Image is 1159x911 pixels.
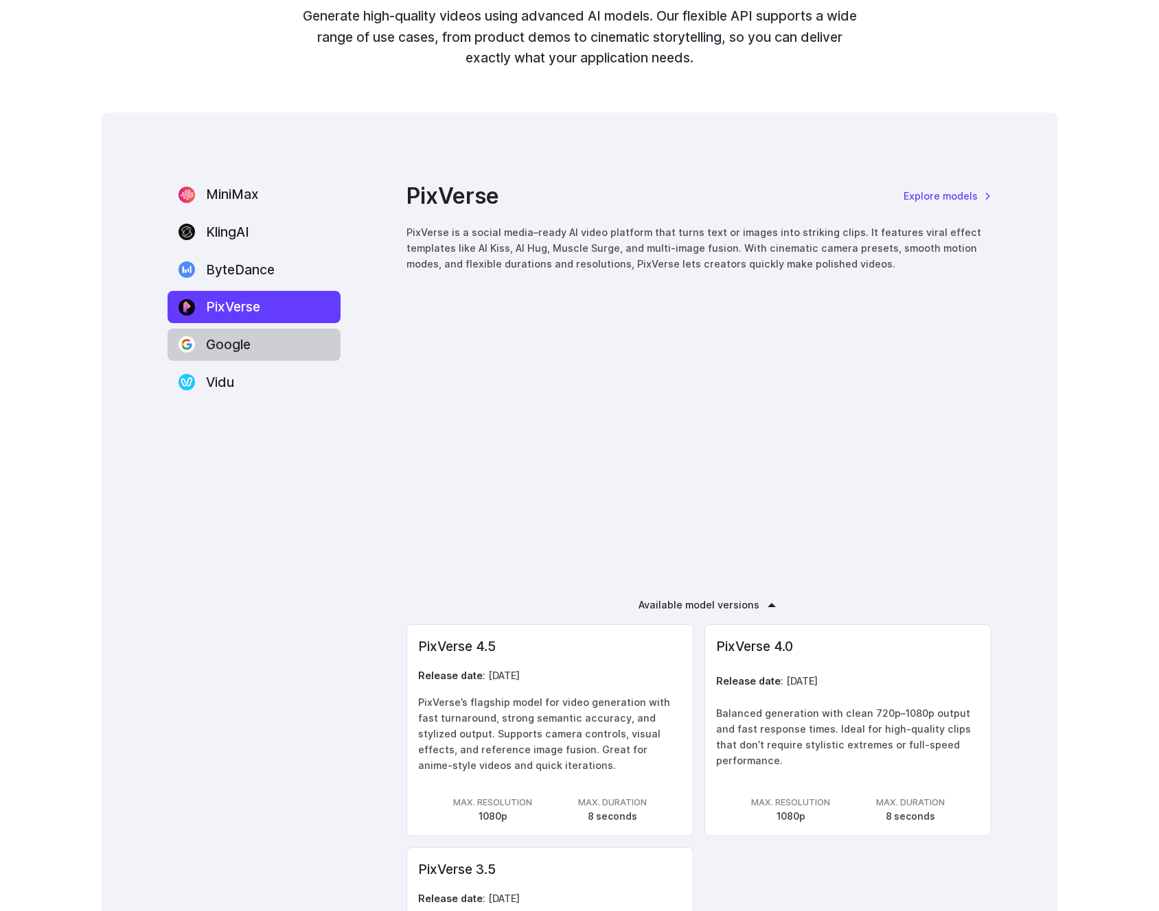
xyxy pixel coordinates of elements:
h4: PixVerse 4.5 [418,636,682,657]
p: PixVerse’s flagship model for video generation with fast turnaround, strong semantic accuracy, an... [418,694,682,773]
span: 1080p [479,809,507,825]
p: Generate high-quality videos using advanced AI models. Our flexible API supports a wide range of ... [294,5,865,69]
p: PixVerse is a social media–ready AI video platform that turns text or images into striking clips.... [406,224,991,272]
strong: Release date [418,670,483,681]
h3: PixVerse [406,178,499,213]
label: Vidu [168,366,341,399]
a: Explore models [904,188,991,204]
span: Max. resolution [453,796,532,809]
label: PixVerse [168,291,341,323]
summary: Available model versions [639,597,759,613]
label: MiniMax [168,178,341,211]
span: 8 seconds [886,809,935,825]
p: : [DATE] [716,673,980,689]
p: : [DATE] [418,667,682,683]
p: : [DATE] [418,890,682,906]
span: Max. duration [876,796,945,809]
h4: PixVerse 3.5 [418,859,682,880]
label: Google [168,329,341,361]
span: Max. duration [578,796,647,809]
label: KlingAI [168,216,341,248]
strong: Release date [716,675,781,687]
span: 8 seconds [588,809,637,825]
strong: Release date [418,892,483,904]
h4: PixVerse 4.0 [716,636,980,657]
label: ByteDance [168,254,341,286]
span: Max. resolution [751,796,830,809]
p: Balanced generation with clean 720p–1080p output and fast response times. Ideal for high-quality ... [716,705,980,768]
span: 1080p [777,809,805,825]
